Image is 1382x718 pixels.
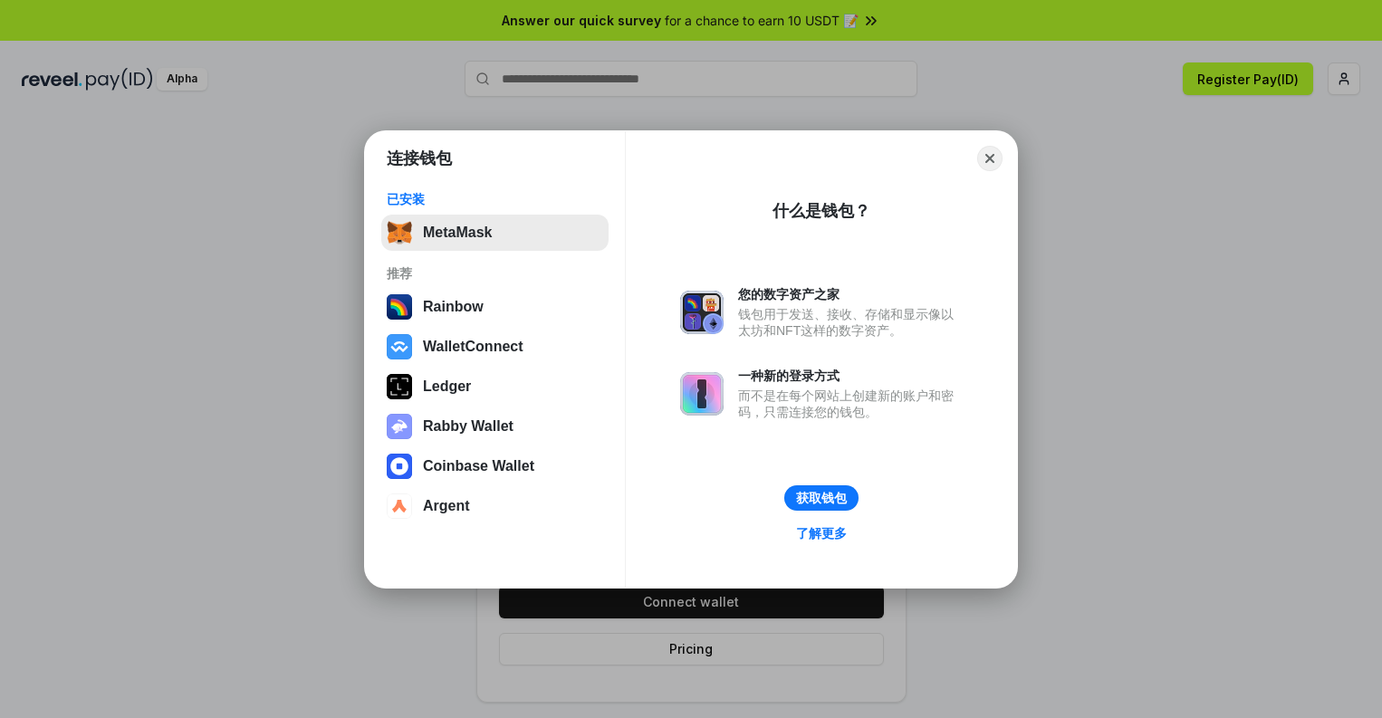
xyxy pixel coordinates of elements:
div: 您的数字资产之家 [738,286,963,302]
div: MetaMask [423,225,492,241]
div: 推荐 [387,265,603,282]
h1: 连接钱包 [387,148,452,169]
button: WalletConnect [381,329,609,365]
img: svg+xml,%3Csvg%20xmlns%3D%22http%3A%2F%2Fwww.w3.org%2F2000%2Fsvg%22%20fill%3D%22none%22%20viewBox... [680,291,724,334]
img: svg+xml,%3Csvg%20xmlns%3D%22http%3A%2F%2Fwww.w3.org%2F2000%2Fsvg%22%20fill%3D%22none%22%20viewBox... [680,372,724,416]
img: svg+xml,%3Csvg%20width%3D%2228%22%20height%3D%2228%22%20viewBox%3D%220%200%2028%2028%22%20fill%3D... [387,454,412,479]
div: Rainbow [423,299,484,315]
div: 钱包用于发送、接收、存储和显示像以太坊和NFT这样的数字资产。 [738,306,963,339]
div: Rabby Wallet [423,418,513,435]
img: svg+xml,%3Csvg%20width%3D%22120%22%20height%3D%22120%22%20viewBox%3D%220%200%20120%20120%22%20fil... [387,294,412,320]
button: Coinbase Wallet [381,448,609,484]
div: 了解更多 [796,525,847,541]
img: svg+xml,%3Csvg%20xmlns%3D%22http%3A%2F%2Fwww.w3.org%2F2000%2Fsvg%22%20width%3D%2228%22%20height%3... [387,374,412,399]
button: Close [977,146,1003,171]
a: 了解更多 [785,522,858,545]
img: svg+xml,%3Csvg%20xmlns%3D%22http%3A%2F%2Fwww.w3.org%2F2000%2Fsvg%22%20fill%3D%22none%22%20viewBox... [387,414,412,439]
button: Rainbow [381,289,609,325]
img: svg+xml,%3Csvg%20fill%3D%22none%22%20height%3D%2233%22%20viewBox%3D%220%200%2035%2033%22%20width%... [387,220,412,245]
div: 什么是钱包？ [773,200,870,222]
img: svg+xml,%3Csvg%20width%3D%2228%22%20height%3D%2228%22%20viewBox%3D%220%200%2028%2028%22%20fill%3D... [387,493,412,519]
div: 而不是在每个网站上创建新的账户和密码，只需连接您的钱包。 [738,388,963,420]
button: Rabby Wallet [381,408,609,445]
button: 获取钱包 [784,485,859,511]
button: Ledger [381,369,609,405]
div: Ledger [423,378,471,395]
div: Coinbase Wallet [423,458,534,474]
div: 已安装 [387,191,603,207]
div: 获取钱包 [796,490,847,506]
img: svg+xml,%3Csvg%20width%3D%2228%22%20height%3D%2228%22%20viewBox%3D%220%200%2028%2028%22%20fill%3D... [387,334,412,359]
div: 一种新的登录方式 [738,368,963,384]
div: Argent [423,498,470,514]
div: WalletConnect [423,339,523,355]
button: MetaMask [381,215,609,251]
button: Argent [381,488,609,524]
